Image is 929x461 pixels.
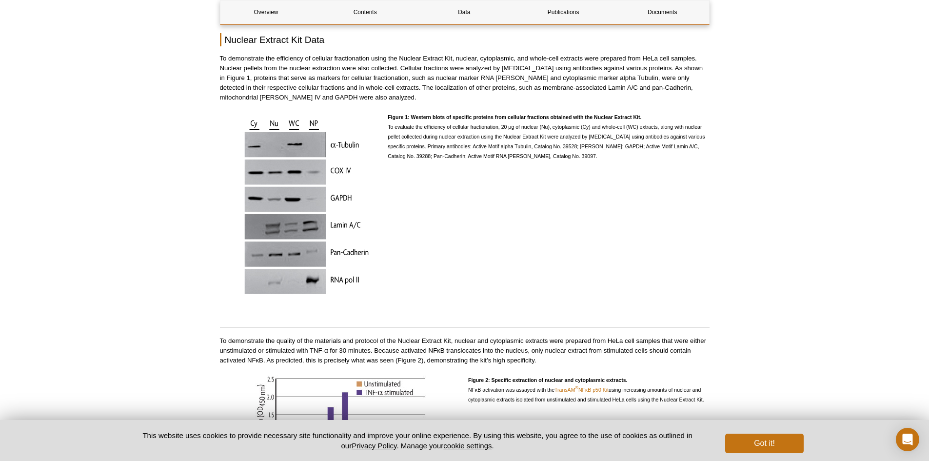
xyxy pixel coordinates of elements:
[388,114,705,159] span: To evaluate the efficiency of cellular fractionation, 20 μg of nuclear (Nu), cytoplasmic (Cy) and...
[554,387,609,393] a: TransAM®NFκB p50 Kit
[319,0,411,24] a: Contents
[517,0,609,24] a: Publications
[443,441,492,450] button: cookie settings
[616,0,708,24] a: Documents
[388,114,641,120] strong: Figure 1: Western blots of specific proteins from cellular fractions obtained with the Nuclear Ex...
[220,33,710,46] h2: Nuclear Extract Kit Data
[725,434,803,453] button: Got it!
[468,377,627,383] strong: Figure 2: Specific extraction of nuclear and cytoplasmic extracts.
[468,377,704,402] span: NFκB activation was assayed with the using increasing amounts of nuclear and cytoplasmic extracts...
[896,428,919,451] div: Open Intercom Messenger
[220,54,710,102] p: To demonstrate the efficiency of cellular fractionation using the Nuclear Extract Kit, nuclear, c...
[222,112,377,307] img: Western blots of specific proteins from cellular fractions obtained with the Nuclear Extract Kit.
[352,441,396,450] a: Privacy Policy
[575,386,578,391] sup: ®
[220,336,710,365] p: To demonstrate the quality of the materials and protocol of the Nuclear Extract Kit, nuclear and ...
[126,430,710,451] p: This website uses cookies to provide necessary site functionality and improve your online experie...
[418,0,510,24] a: Data
[220,0,312,24] a: Overview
